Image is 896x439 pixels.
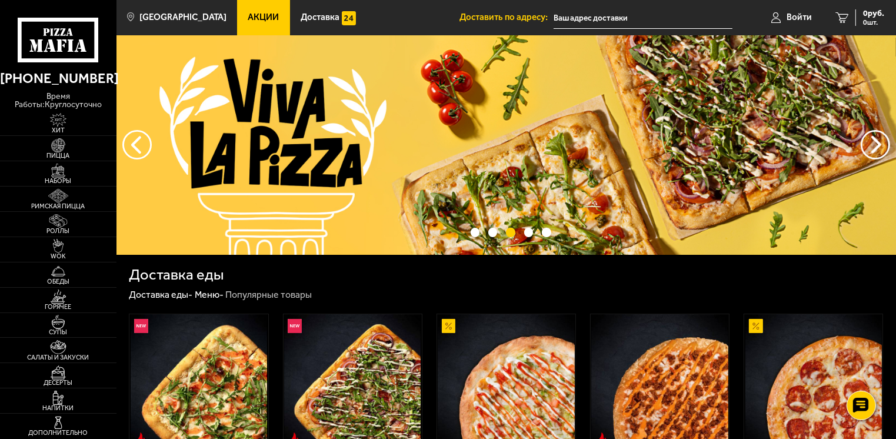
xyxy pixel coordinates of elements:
span: проспект Космонавтов, 23к3 [554,7,733,29]
span: Акции [248,13,279,22]
img: Акционный [749,319,763,333]
span: 0 руб. [863,9,884,18]
button: точки переключения [506,228,515,237]
span: [GEOGRAPHIC_DATA] [139,13,227,22]
input: Ваш адрес доставки [554,7,733,29]
div: Популярные товары [225,289,312,301]
img: Новинка [288,319,302,333]
button: точки переключения [524,228,533,237]
button: следующий [122,130,152,159]
button: предыдущий [861,130,890,159]
img: 15daf4d41897b9f0e9f617042186c801.svg [342,11,356,25]
img: Акционный [442,319,456,333]
a: Доставка еды- [129,289,192,300]
button: точки переключения [471,228,479,237]
span: Доставить по адресу: [459,13,554,22]
button: точки переключения [542,228,551,237]
a: Меню- [195,289,224,300]
img: Новинка [134,319,148,333]
span: Войти [787,13,812,22]
span: 0 шт. [863,19,884,26]
h1: Доставка еды [129,267,224,282]
span: Доставка [301,13,339,22]
button: точки переключения [488,228,497,237]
